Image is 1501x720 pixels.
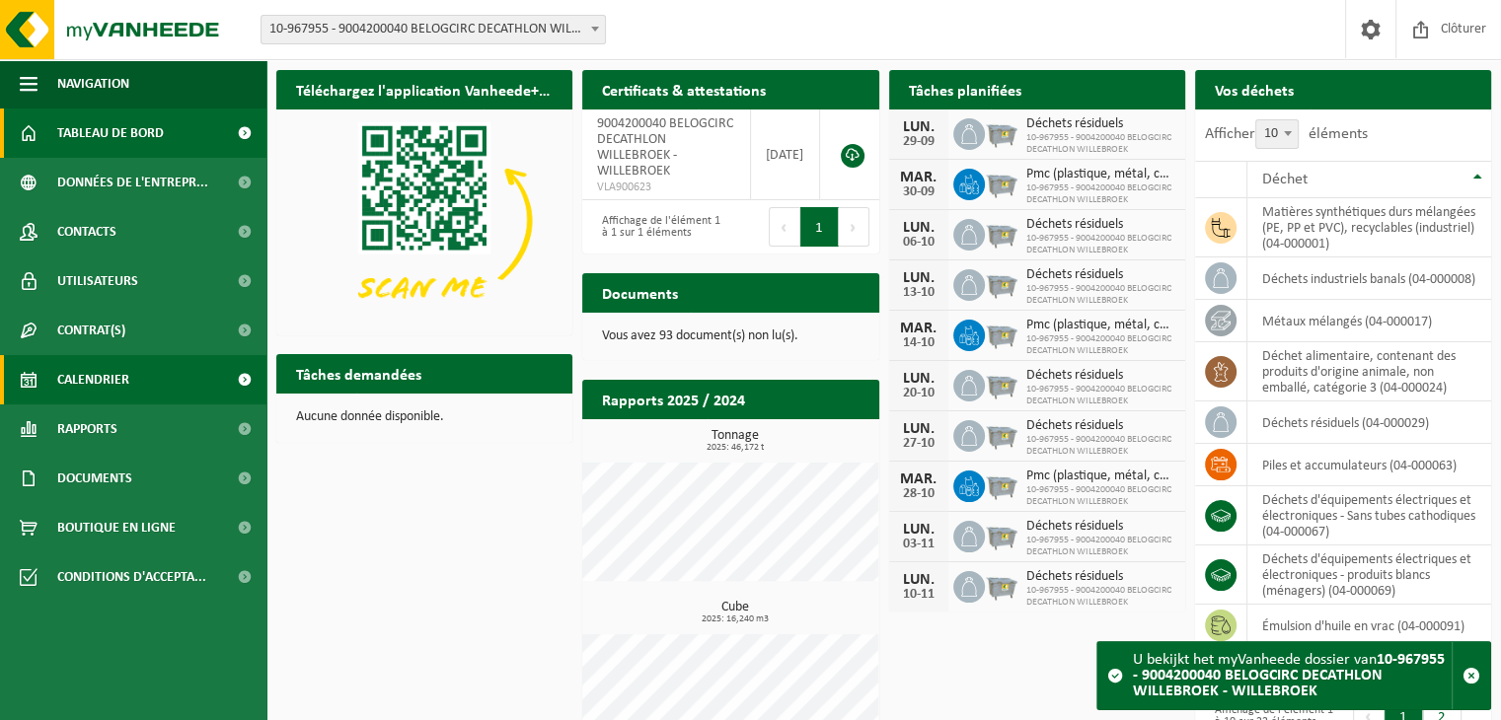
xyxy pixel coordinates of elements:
img: Download de VHEPlus App [276,109,572,331]
div: 29-09 [899,135,938,149]
img: WB-2500-GAL-GY-01 [985,266,1018,300]
span: Déchet [1262,172,1308,187]
div: LUN. [899,421,938,437]
span: 9004200040 BELOGCIRC DECATHLON WILLEBROEK - WILLEBROEK [597,116,733,179]
div: U bekijkt het myVanheede dossier van [1133,642,1452,709]
div: 14-10 [899,336,938,350]
span: 10 [1256,120,1298,148]
td: déchets d'équipements électriques et électroniques - produits blancs (ménagers) (04-000069) [1247,545,1491,605]
span: 10-967955 - 9004200040 BELOGCIRC DECATHLON WILLEBROEK [1026,585,1175,609]
button: Next [839,207,869,247]
span: Calendrier [57,355,129,404]
span: Déchets résiduels [1026,519,1175,535]
div: LUN. [899,119,938,135]
span: Conditions d'accepta... [57,552,206,602]
p: Aucune donnée disponible. [296,410,553,424]
h2: Documents [582,273,698,312]
img: WB-2500-GAL-GY-01 [985,115,1018,149]
div: LUN. [899,522,938,538]
span: Données de l'entrepr... [57,158,208,207]
img: WB-2500-GAL-GY-01 [985,468,1018,501]
span: 2025: 46,172 t [592,443,878,453]
span: 2025: 16,240 m3 [592,614,878,624]
label: Afficher éléments [1205,126,1368,142]
span: 10 [1255,119,1299,149]
span: Pmc (plastique, métal, carton boisson) (industriel) [1026,318,1175,333]
span: Pmc (plastique, métal, carton boisson) (industriel) [1026,468,1175,484]
strong: 10-967955 - 9004200040 BELOGCIRC DECATHLON WILLEBROEK - WILLEBROEK [1133,652,1445,699]
span: Navigation [57,59,129,108]
span: 10-967955 - 9004200040 BELOGCIRC DECATHLON WILLEBROEK [1026,384,1175,407]
h2: Téléchargez l'application Vanheede+ maintenant! [276,70,572,108]
span: Contrat(s) [57,306,125,355]
img: WB-2500-GAL-GY-01 [985,216,1018,250]
a: Consulter les rapports [708,418,877,458]
span: Déchets résiduels [1026,569,1175,585]
td: matières synthétiques durs mélangées (PE, PP et PVC), recyclables (industriel) (04-000001) [1247,198,1491,257]
h2: Vos déchets [1195,70,1313,108]
h3: Cube [592,601,878,624]
span: Utilisateurs [57,256,138,306]
span: 10-967955 - 9004200040 BELOGCIRC DECATHLON WILLEBROEK - WILLEBROEK [261,15,606,44]
div: 20-10 [899,387,938,400]
span: Déchets résiduels [1026,267,1175,283]
div: LUN. [899,572,938,588]
span: 10-967955 - 9004200040 BELOGCIRC DECATHLON WILLEBROEK [1026,283,1175,307]
span: Boutique en ligne [57,503,176,552]
button: Previous [769,207,800,247]
td: déchets industriels banals (04-000008) [1247,257,1491,300]
td: [DATE] [751,109,821,200]
span: 10-967955 - 9004200040 BELOGCIRC DECATHLON WILLEBROEK [1026,434,1175,458]
div: LUN. [899,371,938,387]
span: 10-967955 - 9004200040 BELOGCIRC DECATHLON WILLEBROEK [1026,333,1175,357]
div: 27-10 [899,437,938,451]
div: 10-11 [899,588,938,602]
div: LUN. [899,220,938,236]
span: Tableau de bord [57,108,164,158]
img: WB-2500-GAL-GY-01 [985,518,1018,551]
img: WB-2500-GAL-GY-01 [985,367,1018,400]
p: Vous avez 93 document(s) non lu(s). [602,329,859,343]
div: Affichage de l'élément 1 à 1 sur 1 éléments [592,205,720,249]
button: 1 [800,207,839,247]
td: émulsion d'huile en vrac (04-000091) [1247,605,1491,647]
span: 10-967955 - 9004200040 BELOGCIRC DECATHLON WILLEBROEK [1026,132,1175,156]
span: 10-967955 - 9004200040 BELOGCIRC DECATHLON WILLEBROEK [1026,484,1175,508]
h2: Rapports 2025 / 2024 [582,380,765,418]
span: Déchets résiduels [1026,368,1175,384]
span: Déchets résiduels [1026,418,1175,434]
div: 06-10 [899,236,938,250]
h2: Tâches planifiées [889,70,1041,108]
td: déchets d'équipements électriques et électroniques - Sans tubes cathodiques (04-000067) [1247,486,1491,545]
td: métaux mélangés (04-000017) [1247,300,1491,342]
td: Piles et accumulateurs (04-000063) [1247,444,1491,486]
img: WB-2500-GAL-GY-01 [985,417,1018,451]
td: déchet alimentaire, contenant des produits d'origine animale, non emballé, catégorie 3 (04-000024) [1247,342,1491,401]
span: 10-967955 - 9004200040 BELOGCIRC DECATHLON WILLEBROEK [1026,535,1175,558]
span: 10-967955 - 9004200040 BELOGCIRC DECATHLON WILLEBROEK - WILLEBROEK [262,16,605,43]
td: déchets résiduels (04-000029) [1247,401,1491,444]
span: 10-967955 - 9004200040 BELOGCIRC DECATHLON WILLEBROEK [1026,233,1175,256]
span: VLA900623 [597,180,734,195]
div: 30-09 [899,185,938,199]
h3: Tonnage [592,429,878,453]
div: MAR. [899,170,938,185]
h2: Certificats & attestations [582,70,786,108]
span: Déchets résiduels [1026,116,1175,132]
span: Contacts [57,207,116,256]
span: Pmc (plastique, métal, carton boisson) (industriel) [1026,167,1175,182]
img: WB-2500-GAL-GY-01 [985,317,1018,350]
div: 03-11 [899,538,938,551]
div: MAR. [899,471,938,487]
img: WB-2500-GAL-GY-01 [985,166,1018,199]
span: 10-967955 - 9004200040 BELOGCIRC DECATHLON WILLEBROEK [1026,182,1175,206]
div: 28-10 [899,487,938,501]
div: 13-10 [899,286,938,300]
div: MAR. [899,321,938,336]
img: WB-2500-GAL-GY-01 [985,568,1018,602]
span: Documents [57,454,132,503]
div: LUN. [899,270,938,286]
h2: Tâches demandées [276,354,441,393]
span: Déchets résiduels [1026,217,1175,233]
span: Rapports [57,404,117,454]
